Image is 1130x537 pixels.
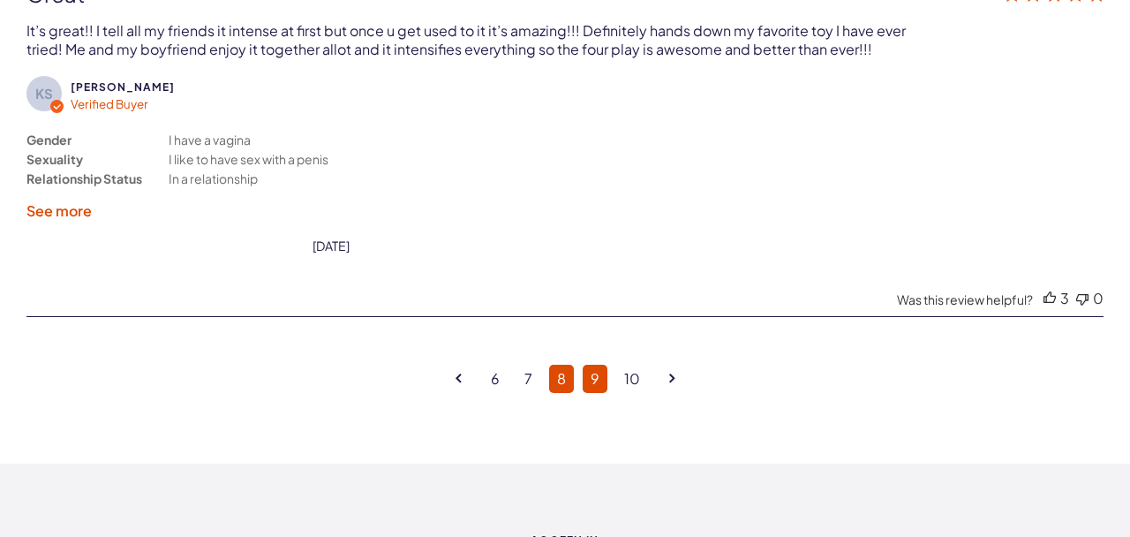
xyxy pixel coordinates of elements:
[483,365,508,393] a: Goto Page 6
[35,85,53,102] text: KS
[71,80,175,94] span: Katlyn S.
[516,365,540,393] a: Goto Page 7
[26,201,92,220] label: See more
[616,365,648,393] a: Goto Page 10
[169,169,258,188] div: In a relationship
[169,130,251,149] div: I have a vagina
[583,365,607,393] a: Goto Page 9
[549,365,574,393] a: Page 8
[169,149,328,169] div: I like to have sex with a penis
[661,360,683,397] a: Goto next page
[1093,289,1104,307] div: 0
[448,360,470,397] a: Goto previous page
[1076,289,1089,307] div: Vote down
[313,238,350,253] div: date
[26,149,83,169] div: Sexuality
[313,238,350,253] div: [DATE]
[26,169,142,188] div: Relationship Status
[26,130,72,149] div: Gender
[26,21,908,58] div: It’s great!! I tell all my friends it intense at first but once u get used to it it’s amazing!!! ...
[1060,289,1069,307] div: 3
[71,96,148,111] span: Verified Buyer
[897,291,1033,307] div: Was this review helpful?
[1043,289,1056,307] div: Vote up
